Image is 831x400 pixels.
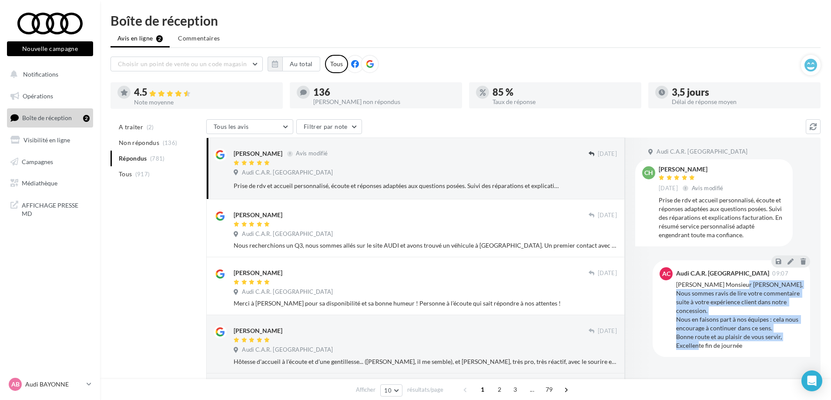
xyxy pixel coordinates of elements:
div: [PERSON_NAME] [659,166,725,172]
span: Audi C.A.R. [GEOGRAPHIC_DATA] [657,148,747,156]
button: Nouvelle campagne [7,41,93,56]
span: Campagnes [22,158,53,165]
span: 2 [493,383,506,397]
div: Merci à [PERSON_NAME] pour sa disponibilité et sa bonne humeur ! Personne à l’écoute qui sait rép... [234,299,617,308]
div: Prise de rdv et accueil personnalisé, écoute et réponses adaptées aux questions posées. Suivi des... [659,196,786,239]
div: Audi C.A.R. [GEOGRAPHIC_DATA] [676,270,769,276]
div: Open Intercom Messenger [801,370,822,391]
span: AB [11,380,20,389]
a: AB Audi BAYONNE [7,376,93,393]
div: [PERSON_NAME] [234,149,282,158]
span: (917) [135,171,150,178]
span: 09:07 [772,271,788,276]
span: résultats/page [407,386,443,394]
span: [DATE] [659,185,678,192]
a: Opérations [5,87,95,105]
span: Tous les avis [214,123,249,130]
span: Visibilité en ligne [23,136,70,144]
span: Audi C.A.R. [GEOGRAPHIC_DATA] [242,346,333,354]
div: Délai de réponse moyen [672,99,814,105]
a: Campagnes [5,153,95,171]
div: Nous recherchions un Q3, nous sommes allés sur le site AUDI et avons trouvé un véhicule à [GEOGRA... [234,241,617,250]
span: Tous [119,170,132,178]
div: 4.5 [134,87,276,97]
a: Médiathèque [5,174,95,192]
span: Choisir un point de vente ou un code magasin [118,60,247,67]
span: ... [525,383,539,397]
div: 2 [83,115,90,122]
span: Médiathèque [22,179,57,187]
span: Avis modifié [296,150,328,157]
div: [PERSON_NAME] [234,326,282,335]
span: AC [662,269,670,278]
button: Choisir un point de vente ou un code magasin [111,57,263,71]
span: Opérations [23,92,53,100]
span: [DATE] [598,269,617,277]
div: Taux de réponse [493,99,634,105]
span: [DATE] [598,212,617,219]
span: A traiter [119,123,143,131]
span: Audi C.A.R. [GEOGRAPHIC_DATA] [242,169,333,177]
div: Tous [325,55,348,73]
button: Tous les avis [206,119,293,134]
span: (136) [163,139,178,146]
div: Hôtesse d'accueil à l'écoute et d'une gentillesse... ([PERSON_NAME], il me semble), et [PERSON_NA... [234,357,617,366]
span: (2) [147,124,154,131]
button: Au total [282,57,320,71]
div: Boîte de réception [111,14,821,27]
span: AFFICHAGE PRESSE MD [22,199,90,218]
div: Prise de rdv et accueil personnalisé, écoute et réponses adaptées aux questions posées. Suivi des... [234,182,560,190]
span: 3 [508,383,522,397]
span: Commentaires [178,34,220,43]
div: 3,5 jours [672,87,814,97]
span: Afficher [356,386,375,394]
span: 79 [542,383,556,397]
div: [PERSON_NAME] non répondus [313,99,455,105]
button: Au total [268,57,320,71]
span: Notifications [23,71,58,78]
button: 10 [380,384,402,397]
span: 10 [384,387,392,394]
div: Note moyenne [134,99,276,105]
span: CH [644,168,653,177]
a: Visibilité en ligne [5,131,95,149]
div: 136 [313,87,455,97]
a: AFFICHAGE PRESSE MD [5,196,95,222]
button: Filtrer par note [296,119,362,134]
div: [PERSON_NAME] [234,269,282,277]
span: Audi C.A.R. [GEOGRAPHIC_DATA] [242,288,333,296]
span: [DATE] [598,150,617,158]
button: Notifications [5,65,91,84]
div: [PERSON_NAME] Monsieur [PERSON_NAME], Nous sommes ravis de lire votre commentaire suite à votre e... [676,280,803,350]
p: Audi BAYONNE [25,380,83,389]
span: [DATE] [598,327,617,335]
a: Boîte de réception2 [5,108,95,127]
div: [PERSON_NAME] [234,211,282,219]
span: Non répondus [119,138,159,147]
div: 85 % [493,87,634,97]
span: Avis modifié [692,185,724,192]
span: 1 [476,383,489,397]
span: Audi C.A.R. [GEOGRAPHIC_DATA] [242,230,333,238]
span: Boîte de réception [22,114,72,121]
